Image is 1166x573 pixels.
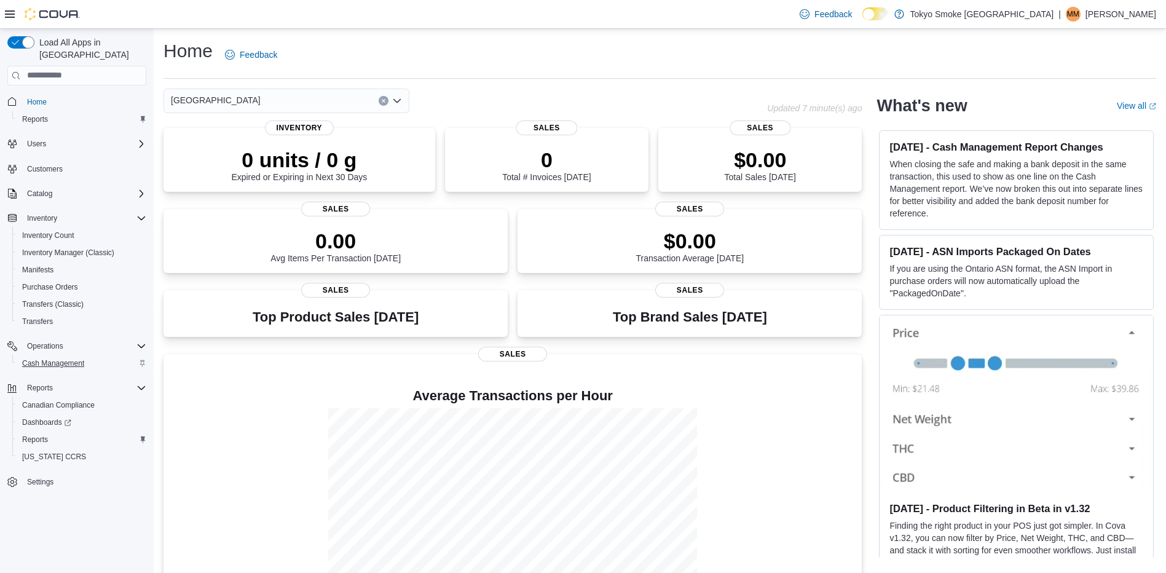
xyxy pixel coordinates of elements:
span: Reports [22,435,48,445]
span: Inventory Count [17,228,146,243]
span: Cash Management [22,358,84,368]
span: Dark Mode [862,20,863,21]
span: Settings [22,474,146,489]
button: Reports [22,381,58,395]
h3: [DATE] - ASN Imports Packaged On Dates [889,245,1143,258]
span: Settings [27,477,53,487]
div: Total # Invoices [DATE] [502,148,591,182]
button: Cash Management [12,355,151,372]
h2: What's new [876,96,967,116]
span: Reports [22,381,146,395]
button: Users [2,135,151,152]
span: Sales [301,283,370,298]
button: Reports [2,379,151,397]
span: MM [1067,7,1079,22]
span: Sales [301,202,370,216]
span: Catalog [27,189,52,199]
h3: [DATE] - Cash Management Report Changes [889,141,1143,153]
a: Transfers (Classic) [17,297,89,312]
span: Home [22,94,146,109]
span: Home [27,97,47,107]
div: Avg Items Per Transaction [DATE] [270,229,401,263]
span: Transfers (Classic) [17,297,146,312]
svg: External link [1149,103,1156,110]
img: Cova [25,8,80,20]
p: 0.00 [270,229,401,253]
span: Reports [27,383,53,393]
button: Transfers [12,313,151,330]
span: Transfers (Classic) [22,299,84,309]
p: 0 units / 0 g [231,148,367,172]
p: Updated 7 minute(s) ago [767,103,862,113]
button: Home [2,93,151,111]
span: Transfers [17,314,146,329]
span: Users [22,136,146,151]
span: Sales [730,121,790,135]
span: Dashboards [22,417,71,427]
span: Load All Apps in [GEOGRAPHIC_DATA] [34,36,146,61]
button: Inventory [22,211,62,226]
span: Dashboards [17,415,146,430]
button: [US_STATE] CCRS [12,448,151,465]
h1: Home [163,39,213,63]
h3: Top Brand Sales [DATE] [613,310,767,325]
h4: Average Transactions per Hour [173,389,852,403]
button: Settings [2,473,151,491]
span: [GEOGRAPHIC_DATA] [171,93,261,108]
span: Customers [22,161,146,176]
span: [US_STATE] CCRS [22,452,86,462]
span: Manifests [22,265,53,275]
button: Purchase Orders [12,279,151,296]
button: Inventory [2,210,151,227]
span: Purchase Orders [17,280,146,294]
span: Manifests [17,263,146,277]
span: Canadian Compliance [17,398,146,413]
a: Dashboards [12,414,151,431]
span: Inventory [265,121,334,135]
p: $0.00 [636,229,744,253]
div: Transaction Average [DATE] [636,229,744,263]
span: Sales [655,202,724,216]
span: Transfers [22,317,53,326]
span: Sales [478,347,547,362]
p: Tokyo Smoke [GEOGRAPHIC_DATA] [910,7,1054,22]
a: Manifests [17,263,58,277]
button: Reports [12,111,151,128]
span: Feedback [240,49,277,61]
a: Feedback [795,2,857,26]
button: Reports [12,431,151,448]
div: Total Sales [DATE] [725,148,796,182]
a: Dashboards [17,415,76,430]
a: Canadian Compliance [17,398,100,413]
p: If you are using the Ontario ASN format, the ASN Import in purchase orders will now automatically... [889,263,1143,299]
span: Inventory Manager (Classic) [17,245,146,260]
span: Cash Management [17,356,146,371]
button: Inventory Count [12,227,151,244]
span: Reports [22,114,48,124]
nav: Complex example [7,88,146,523]
button: Inventory Manager (Classic) [12,244,151,261]
span: Inventory [22,211,146,226]
a: Feedback [220,42,282,67]
a: Home [22,95,52,109]
span: Inventory [27,213,57,223]
p: [PERSON_NAME] [1085,7,1156,22]
h3: Top Product Sales [DATE] [253,310,419,325]
a: Customers [22,162,68,176]
span: Catalog [22,186,146,201]
a: Cash Management [17,356,89,371]
a: View allExternal link [1117,101,1156,111]
span: Washington CCRS [17,449,146,464]
span: Purchase Orders [22,282,78,292]
a: Purchase Orders [17,280,83,294]
button: Operations [2,338,151,355]
span: Sales [655,283,724,298]
span: Operations [22,339,146,354]
a: Settings [22,475,58,489]
button: Catalog [22,186,57,201]
span: Inventory Manager (Classic) [22,248,114,258]
a: Reports [17,432,53,447]
a: [US_STATE] CCRS [17,449,91,464]
p: $0.00 [725,148,796,172]
button: Manifests [12,261,151,279]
